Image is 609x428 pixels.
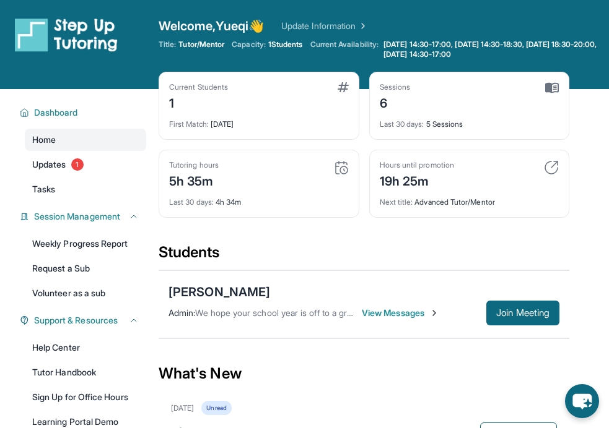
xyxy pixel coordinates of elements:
span: Join Meeting [496,309,550,317]
a: Tutor Handbook [25,361,146,383]
div: [DATE] [169,112,349,129]
button: Dashboard [29,106,139,119]
button: chat-button [565,384,599,418]
span: View Messages [362,307,439,319]
div: [PERSON_NAME] [169,283,270,301]
span: 1 [71,158,84,171]
button: Support & Resources [29,314,139,327]
div: [DATE] [171,403,194,413]
span: First Match : [169,119,209,129]
span: Home [32,134,56,146]
span: [DATE] 14:30-17:00, [DATE] 14:30-18:30, [DATE] 18:30-20:00, [DATE] 14:30-17:00 [383,40,607,59]
div: 1 [169,92,228,112]
div: Unread [201,401,231,415]
a: Tasks [25,178,146,200]
div: Advanced Tutor/Mentor [380,190,559,207]
div: What's New [159,346,569,401]
span: Tasks [32,183,55,195]
span: Dashboard [34,106,78,119]
span: Updates [32,158,66,171]
img: logo [15,17,118,52]
span: Welcome, Yueqi 👋 [159,17,264,35]
span: Current Availability: [310,40,379,59]
button: Join Meeting [486,301,559,325]
span: Support & Resources [34,314,118,327]
div: Current Students [169,82,228,92]
img: Chevron Right [356,20,368,32]
a: [DATE] 14:30-17:00, [DATE] 14:30-18:30, [DATE] 18:30-20:00, [DATE] 14:30-17:00 [381,40,609,59]
img: card [545,82,559,93]
span: Last 30 days : [169,197,214,207]
a: Home [25,129,146,151]
div: 4h 34m [169,190,349,207]
a: Update Information [281,20,368,32]
span: Title: [159,40,176,49]
img: Chevron-Right [429,308,439,318]
span: Last 30 days : [380,119,424,129]
span: 1 Students [268,40,303,49]
div: 5h 35m [169,170,219,190]
span: Tutor/Mentor [178,40,224,49]
div: 6 [380,92,411,112]
button: Session Management [29,210,139,223]
div: 5 Sessions [380,112,559,129]
span: Session Management [34,210,120,223]
a: Sign Up for Office Hours [25,386,146,408]
img: card [338,82,349,92]
img: card [544,160,559,175]
a: Volunteer as a sub [25,282,146,304]
a: Help Center [25,336,146,359]
div: Sessions [380,82,411,92]
a: Weekly Progress Report [25,233,146,255]
a: Updates1 [25,153,146,176]
span: Next title : [380,197,413,207]
span: Capacity: [232,40,266,49]
div: Tutoring hours [169,160,219,170]
div: Hours until promotion [380,160,454,170]
a: Request a Sub [25,257,146,280]
div: 19h 25m [380,170,454,190]
div: Students [159,242,569,270]
span: Admin : [169,307,195,318]
img: card [334,160,349,175]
